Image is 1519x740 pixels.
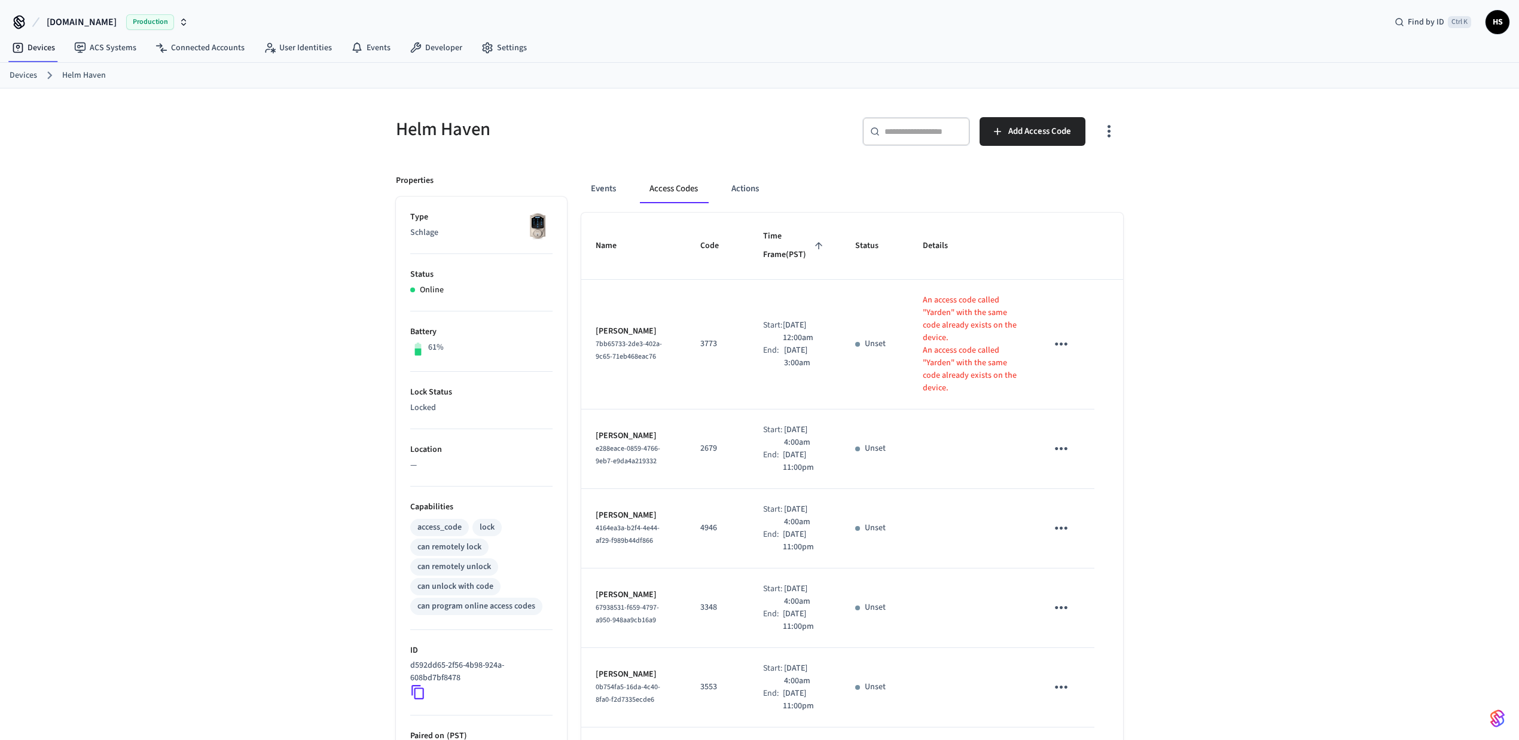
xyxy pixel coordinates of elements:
div: Start: [763,503,784,528]
p: Status [410,268,553,281]
p: Properties [396,175,434,187]
span: Production [126,14,174,30]
div: can remotely lock [417,541,481,554]
span: HS [1487,11,1508,33]
p: [DATE] 12:00am [783,319,826,344]
a: Devices [2,37,65,59]
div: access_code [417,521,462,534]
p: 61% [428,341,444,354]
div: can unlock with code [417,580,493,593]
p: Location [410,444,553,456]
span: Name [596,237,632,255]
p: [DATE] 3:00am [784,344,827,369]
p: [DATE] 4:00am [784,424,827,449]
a: Developer [400,37,472,59]
p: 3773 [700,338,734,350]
span: e288eace-0859-4766-9eb7-e9da4a219332 [596,444,660,466]
a: Events [341,37,400,59]
p: [DATE] 4:00am [784,662,827,687]
p: Battery [410,326,553,338]
img: Schlage Sense Smart Deadbolt with Camelot Trim, Front [523,211,553,241]
p: 3553 [700,681,734,693]
p: [DATE] 11:00pm [783,449,827,474]
a: Settings [472,37,536,59]
button: Add Access Code [980,117,1085,146]
p: ID [410,644,553,657]
p: Locked [410,402,553,414]
p: [PERSON_NAME] [596,668,672,681]
p: Unset [865,601,886,614]
div: End: [763,687,783,713]
a: Devices [10,69,37,82]
p: [PERSON_NAME] [596,325,672,338]
a: User Identities [254,37,341,59]
p: Schlage [410,227,553,239]
a: Connected Accounts [146,37,254,59]
div: lock [480,521,495,534]
span: Status [855,237,894,255]
span: Add Access Code [1008,124,1071,139]
button: Actions [722,175,768,203]
span: Time Frame(PST) [763,227,826,265]
div: Start: [763,662,784,687]
p: 3348 [700,601,734,614]
a: ACS Systems [65,37,146,59]
p: 2679 [700,442,734,455]
button: Access Codes [640,175,707,203]
p: Online [420,284,444,296]
p: Capabilities [410,501,553,513]
p: [DATE] 11:00pm [783,687,827,713]
span: Ctrl K [1448,16,1471,28]
p: — [410,459,553,472]
button: HS [1486,10,1509,34]
span: 0b754fa5-16da-4c40-8fa0-f2d7335ecde6 [596,682,660,705]
p: [DATE] 4:00am [784,583,827,608]
p: [DATE] 11:00pm [783,608,827,633]
div: Start: [763,583,784,608]
div: Start: [763,424,784,449]
div: Find by IDCtrl K [1385,11,1481,33]
p: Unset [865,681,886,693]
p: [PERSON_NAME] [596,509,672,522]
button: Events [581,175,626,203]
div: can program online access codes [417,600,535,613]
p: An access code called "Yarden" with the same code already exists on the device. [923,344,1018,395]
span: 7bb65733-2de3-402a-9c65-71eb468eac76 [596,339,662,362]
img: SeamLogoGradient.69752ec5.svg [1490,709,1505,728]
div: ant example [581,175,1123,203]
p: 4946 [700,522,734,534]
div: can remotely unlock [417,561,491,573]
span: Find by ID [1408,16,1444,28]
p: [DATE] 4:00am [784,503,827,528]
div: End: [763,449,783,474]
span: Code [700,237,734,255]
p: Unset [865,522,886,534]
p: [DATE] 11:00pm [783,528,827,554]
p: An access code called "Yarden" with the same code already exists on the device. [923,294,1018,344]
span: Details [923,237,963,255]
p: Type [410,211,553,224]
p: Unset [865,338,886,350]
span: 67938531-f659-4797-a950-948aa9cb16a9 [596,603,659,625]
h5: Helm Haven [396,117,752,142]
span: 4164ea3a-b2f4-4e44-af29-f989b44df866 [596,523,660,546]
div: End: [763,344,784,369]
p: [PERSON_NAME] [596,430,672,442]
p: Unset [865,442,886,455]
span: [DOMAIN_NAME] [47,15,117,29]
p: Lock Status [410,386,553,399]
div: End: [763,608,783,633]
p: [PERSON_NAME] [596,589,672,601]
p: d592dd65-2f56-4b98-924a-608bd7bf8478 [410,659,548,684]
a: Helm Haven [62,69,106,82]
div: Start: [763,319,783,344]
div: End: [763,528,783,554]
